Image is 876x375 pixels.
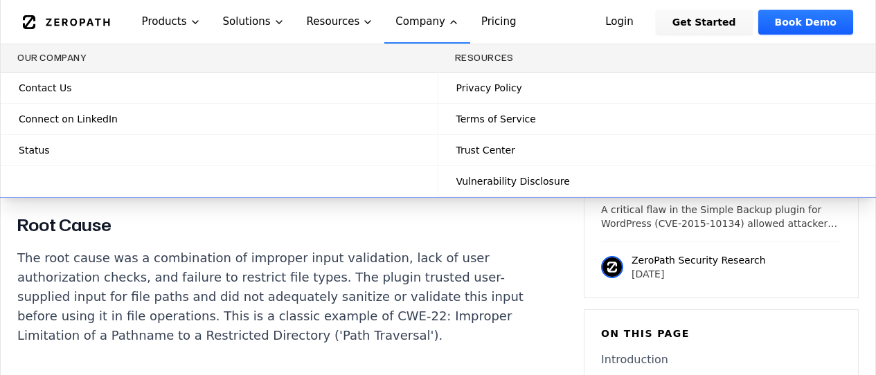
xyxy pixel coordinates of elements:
[17,212,533,237] h3: Root Cause
[438,104,876,134] a: Terms of Service
[1,73,438,103] a: Contact Us
[656,10,753,35] a: Get Started
[632,253,766,267] p: ZeroPath Security Research
[438,73,876,103] a: Privacy Policy
[601,327,841,340] h6: On this page
[632,267,766,281] p: [DATE]
[601,256,623,278] img: ZeroPath Security Research
[601,203,841,230] p: A critical flaw in the Simple Backup plugin for WordPress (CVE-2015-10134) allowed attackers to d...
[17,53,421,64] h3: Our Company
[438,135,876,165] a: Trust Center
[19,143,50,157] span: Status
[456,112,536,126] span: Terms of Service
[438,166,876,196] a: Vulnerability Disclosure
[17,248,533,345] p: The root cause was a combination of improper input validation, lack of user authorization checks,...
[1,104,438,134] a: Connect on LinkedIn
[19,112,118,126] span: Connect on LinkedIn
[456,81,522,95] span: Privacy Policy
[456,174,570,188] span: Vulnerability Disclosure
[456,143,515,157] span: Trust Center
[601,351,841,368] a: Introduction
[589,10,650,35] a: Login
[758,10,853,35] a: Book Demo
[1,135,438,165] a: Status
[19,81,71,95] span: Contact Us
[455,53,859,64] h3: Resources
